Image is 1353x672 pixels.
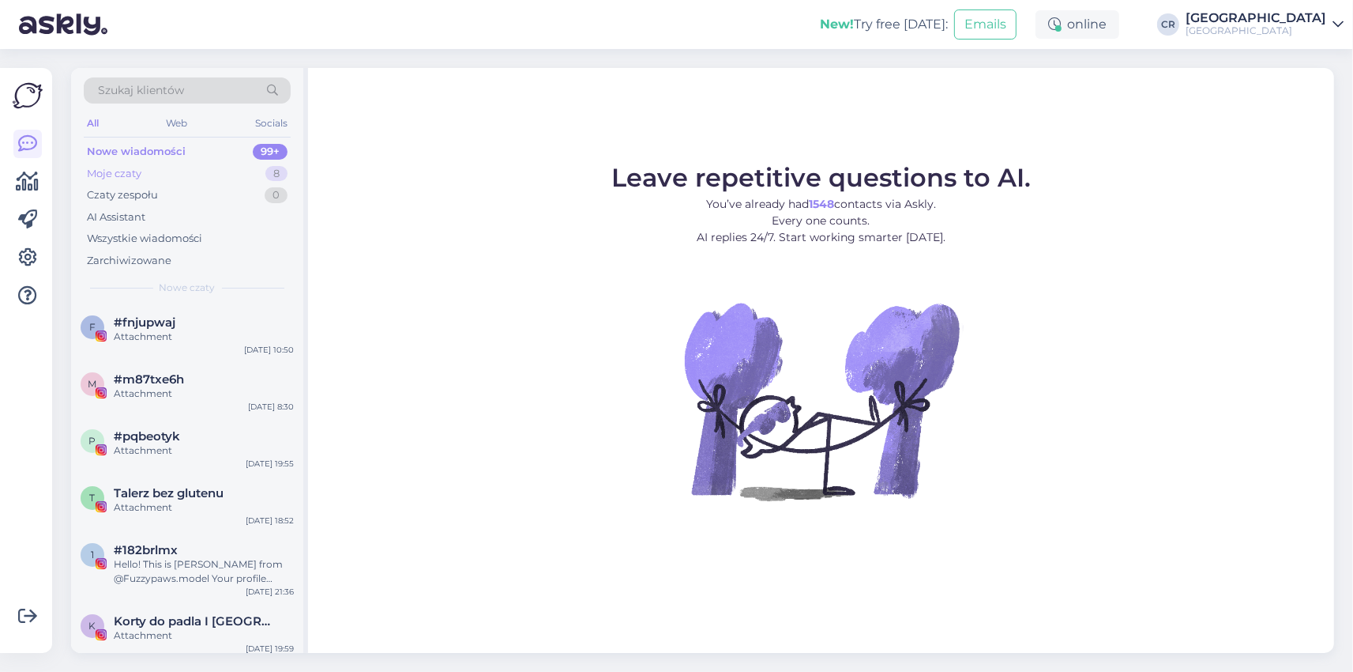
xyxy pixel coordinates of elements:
[87,231,202,247] div: Wszystkie wiadomości
[246,458,294,470] div: [DATE] 19:55
[114,486,224,500] span: Talerz bez glutenu
[114,543,178,557] span: #182brlmx
[84,113,102,134] div: All
[253,144,288,160] div: 99+
[90,492,96,504] span: T
[248,401,294,413] div: [DATE] 8:30
[246,586,294,598] div: [DATE] 21:36
[114,387,294,401] div: Attachment
[252,113,291,134] div: Socials
[1186,12,1344,37] a: [GEOGRAPHIC_DATA][GEOGRAPHIC_DATA]
[87,144,186,160] div: Nowe wiadomości
[244,344,294,356] div: [DATE] 10:50
[88,378,97,390] span: m
[246,643,294,655] div: [DATE] 19:59
[246,515,294,527] div: [DATE] 18:52
[114,500,294,515] div: Attachment
[98,82,184,99] span: Szukaj klientów
[163,113,191,134] div: Web
[954,9,1017,40] button: Emails
[87,210,145,225] div: AI Assistant
[820,15,948,34] div: Try free [DATE]:
[114,557,294,586] div: Hello! This is [PERSON_NAME] from @Fuzzypaws.model Your profile caught our eye We are a world Fam...
[114,629,294,643] div: Attachment
[89,321,96,333] span: f
[820,17,854,32] b: New!
[265,187,288,203] div: 0
[160,281,216,295] span: Nowe czaty
[114,372,184,387] span: #m87txe6h
[1186,12,1326,25] div: [GEOGRAPHIC_DATA]
[265,166,288,182] div: 8
[114,429,180,444] span: #pqbeotyk
[87,187,158,203] div: Czaty zespołu
[611,162,1031,193] span: Leave repetitive questions to AI.
[679,259,964,543] img: No Chat active
[809,197,834,211] b: 1548
[114,330,294,344] div: Attachment
[89,620,96,632] span: K
[89,435,96,447] span: p
[114,444,294,458] div: Attachment
[13,81,43,111] img: Askly Logo
[87,253,171,269] div: Zarchiwizowane
[91,549,94,561] span: 1
[611,196,1031,246] p: You’ve already had contacts via Askly. Every one counts. AI replies 24/7. Start working smarter [...
[87,166,141,182] div: Moje czaty
[114,315,175,330] span: #fnjupwaj
[1035,10,1119,39] div: online
[114,614,278,629] span: Korty do padla I Szczecin
[1186,25,1326,37] div: [GEOGRAPHIC_DATA]
[1157,13,1179,36] div: CR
